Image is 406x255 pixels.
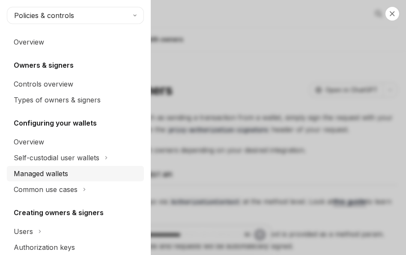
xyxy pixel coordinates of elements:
button: Policies & controls [7,7,144,24]
h5: Configuring your wallets [14,118,97,128]
a: Overview [7,134,144,150]
div: Types of owners & signers [14,95,101,105]
div: Users [14,226,33,237]
a: Authorization keys [7,240,144,255]
h5: Creating owners & signers [14,207,104,218]
div: Overview [14,37,44,47]
button: Toggle Users section [7,224,144,239]
div: Managed wallets [14,168,68,179]
div: Authorization keys [14,242,75,252]
span: Policies & controls [14,10,74,21]
div: Controls overview [14,79,73,89]
a: Managed wallets [7,166,144,181]
button: Toggle Self-custodial user wallets section [7,150,144,165]
div: Overview [14,137,44,147]
a: Overview [7,34,144,50]
a: Controls overview [7,76,144,92]
div: Common use cases [14,184,78,195]
div: Self-custodial user wallets [14,153,99,163]
h5: Owners & signers [14,60,74,70]
a: Types of owners & signers [7,92,144,108]
button: Toggle Common use cases section [7,182,144,197]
